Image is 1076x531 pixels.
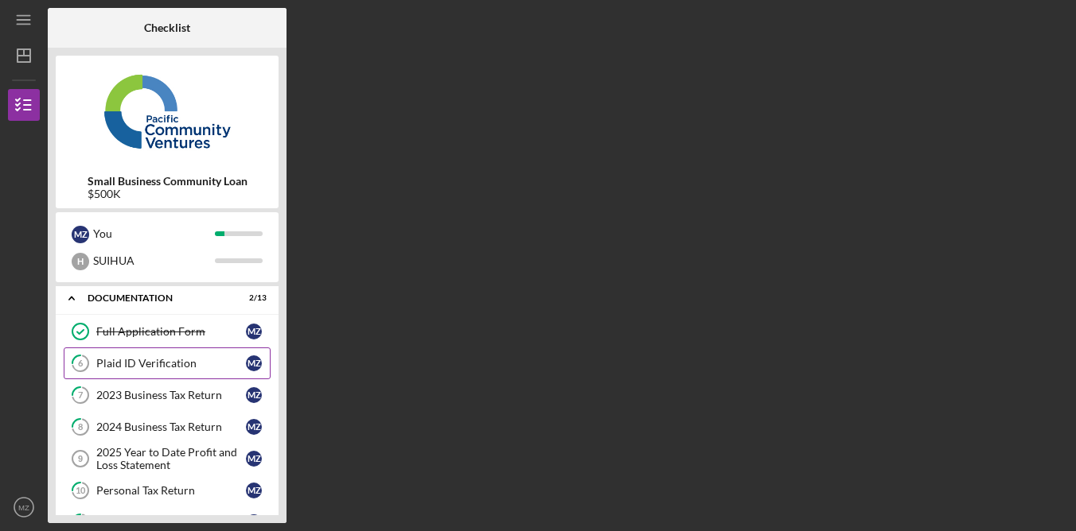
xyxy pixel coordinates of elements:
[246,451,262,467] div: M Z
[96,484,246,497] div: Personal Tax Return
[8,491,40,523] button: MZ
[88,175,248,188] b: Small Business Community Loan
[246,355,262,371] div: M Z
[78,359,84,369] tspan: 6
[96,446,246,471] div: 2025 Year to Date Profit and Loss Statement
[64,379,271,411] a: 72023 Business Tax ReturnMZ
[246,483,262,498] div: M Z
[93,220,215,247] div: You
[96,421,246,433] div: 2024 Business Tax Return
[78,454,83,463] tspan: 9
[76,486,86,496] tspan: 10
[96,325,246,338] div: Full Application Form
[64,316,271,347] a: Full Application FormMZ
[78,422,83,432] tspan: 8
[64,347,271,379] a: 6Plaid ID VerificationMZ
[144,21,190,34] b: Checklist
[72,253,89,270] div: H
[78,390,84,401] tspan: 7
[88,188,248,200] div: $500K
[246,387,262,403] div: M Z
[64,475,271,506] a: 10Personal Tax ReturnMZ
[56,64,279,159] img: Product logo
[72,226,89,243] div: M Z
[88,293,227,303] div: Documentation
[246,419,262,435] div: M Z
[96,357,246,370] div: Plaid ID Verification
[246,514,262,530] div: M Z
[96,389,246,401] div: 2023 Business Tax Return
[64,411,271,443] a: 82024 Business Tax ReturnMZ
[18,503,29,512] text: MZ
[64,443,271,475] a: 92025 Year to Date Profit and Loss StatementMZ
[93,247,215,274] div: SUIHUA
[238,293,267,303] div: 2 / 13
[246,324,262,339] div: M Z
